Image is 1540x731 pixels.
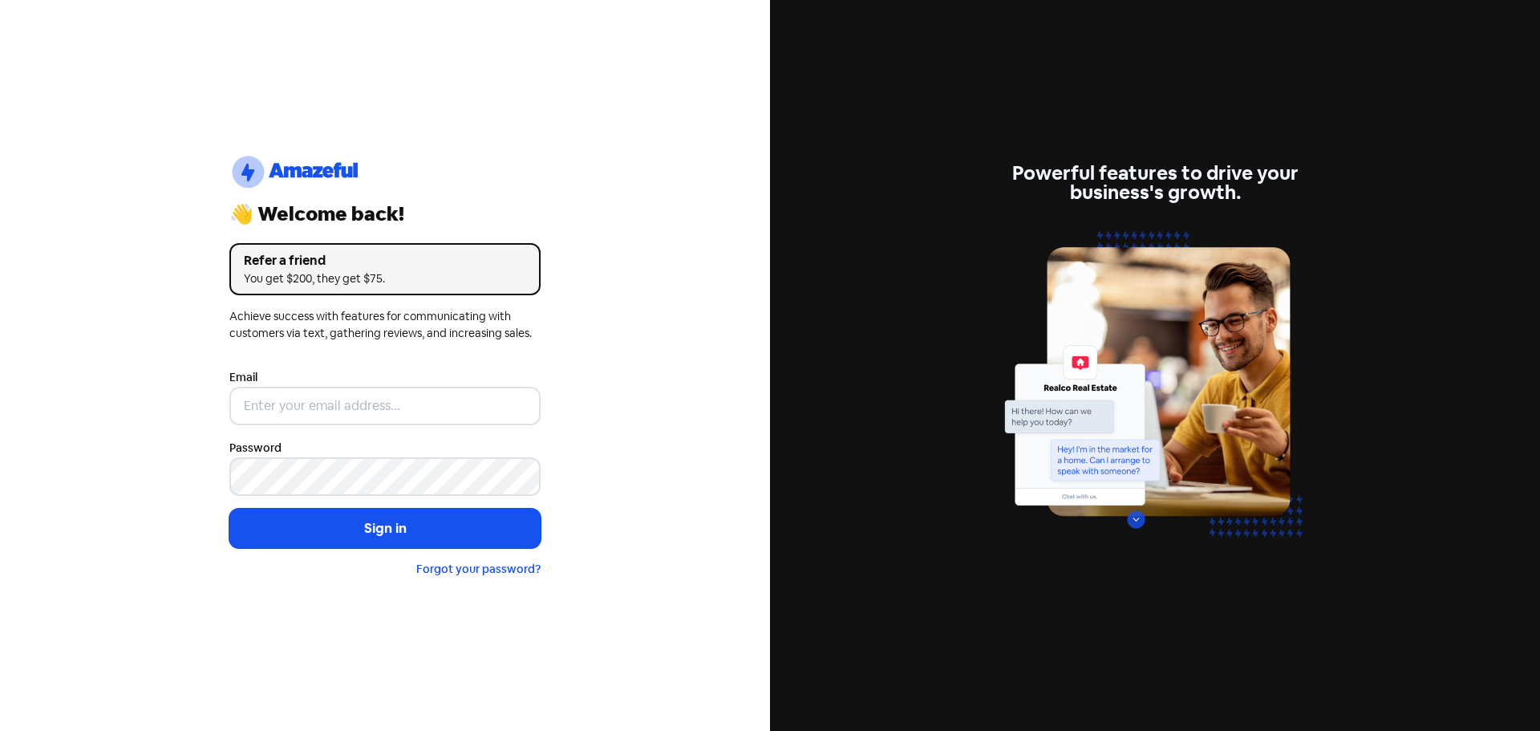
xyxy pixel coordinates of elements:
[244,251,526,270] div: Refer a friend
[229,205,541,224] div: 👋 Welcome back!
[229,308,541,342] div: Achieve success with features for communicating with customers via text, gathering reviews, and i...
[229,509,541,549] button: Sign in
[999,164,1311,202] div: Powerful features to drive your business's growth.
[999,221,1311,567] img: web-chat
[229,387,541,425] input: Enter your email address...
[229,440,282,457] label: Password
[416,562,541,576] a: Forgot your password?
[229,369,257,386] label: Email
[244,270,526,287] div: You get $200, they get $75.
